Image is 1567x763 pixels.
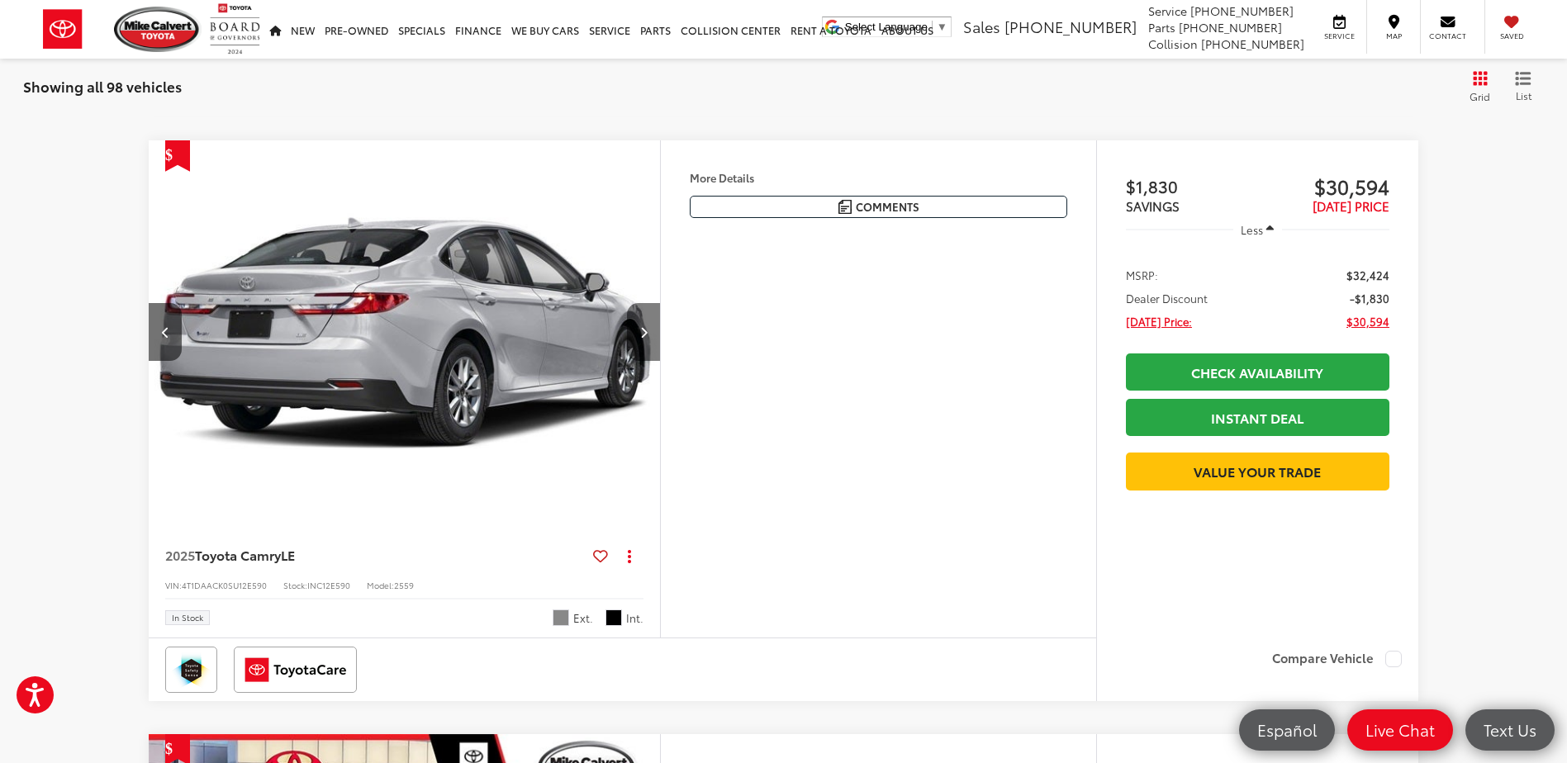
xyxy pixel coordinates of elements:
span: Parts [1148,19,1175,36]
span: Ext. [573,610,593,626]
span: 2025 [165,545,195,564]
span: Grid [1470,89,1490,103]
a: Text Us [1465,709,1555,751]
span: 4T1DAACK0SU12E590 [182,579,267,591]
a: Value Your Trade [1126,453,1389,490]
span: Less [1241,222,1263,237]
h4: More Details [690,172,1067,183]
a: Instant Deal [1126,399,1389,436]
span: MSRP: [1126,267,1158,283]
label: Compare Vehicle [1272,651,1402,667]
span: SAVINGS [1126,197,1180,215]
span: 2559 [394,579,414,591]
span: [PHONE_NUMBER] [1201,36,1304,52]
span: LE [281,545,295,564]
span: dropdown dots [628,549,631,562]
span: INC12E590 [307,579,350,591]
span: [PHONE_NUMBER] [1179,19,1282,36]
span: VIN: [165,579,182,591]
span: Stock: [283,579,307,591]
span: List [1515,88,1531,102]
span: $32,424 [1346,267,1389,283]
span: ▼ [937,21,947,33]
button: List View [1503,70,1544,103]
span: Contact [1429,31,1466,41]
span: Int. [626,610,643,626]
span: [PHONE_NUMBER] [1004,16,1137,37]
span: Live Chat [1357,719,1443,740]
span: [PHONE_NUMBER] [1190,2,1294,19]
span: Map [1375,31,1412,41]
span: Text Us [1475,719,1545,740]
a: 2025 Toyota Camry LE2025 Toyota Camry LE2025 Toyota Camry LE2025 Toyota Camry LE [148,140,662,524]
button: Previous image [149,303,182,361]
span: Service [1321,31,1358,41]
button: Less [1233,215,1283,244]
span: [DATE] Price: [1126,313,1192,329]
span: [DATE] PRICE [1313,197,1389,215]
button: Grid View [1451,70,1503,103]
a: Live Chat [1347,709,1453,751]
span: Collision [1148,36,1198,52]
span: Saved [1493,31,1530,41]
span: Heavy Metal [553,609,569,626]
button: Actions [615,541,643,570]
a: Check Availability [1126,353,1389,391]
span: Model: [367,579,394,591]
span: Comments [856,199,919,215]
span: Service [1148,2,1187,19]
img: Comments [838,200,852,214]
span: Español [1249,719,1325,740]
span: Sales [963,16,1000,37]
a: 2025Toyota CamryLE [165,546,586,564]
span: Dealer Discount [1126,290,1208,306]
img: 2025 Toyota Camry LE [148,140,662,526]
span: $30,594 [1346,313,1389,329]
span: In Stock [172,614,203,622]
img: Mike Calvert Toyota [114,7,202,52]
span: $30,594 [1257,173,1389,198]
span: Showing all 98 vehicles [23,76,182,96]
span: Get Price Drop Alert [165,140,190,172]
span: Black [605,609,622,626]
a: Español [1239,709,1335,751]
img: ToyotaCare Mike Calvert Toyota Houston TX [237,650,354,690]
span: Toyota Camry [195,545,281,564]
button: Next image [627,303,660,361]
span: -$1,830 [1350,290,1389,306]
div: 2025 Toyota Camry LE 1 [148,140,662,524]
span: $1,830 [1126,173,1258,198]
button: Comments [690,196,1067,218]
img: Toyota Safety Sense Mike Calvert Toyota Houston TX [169,650,214,690]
